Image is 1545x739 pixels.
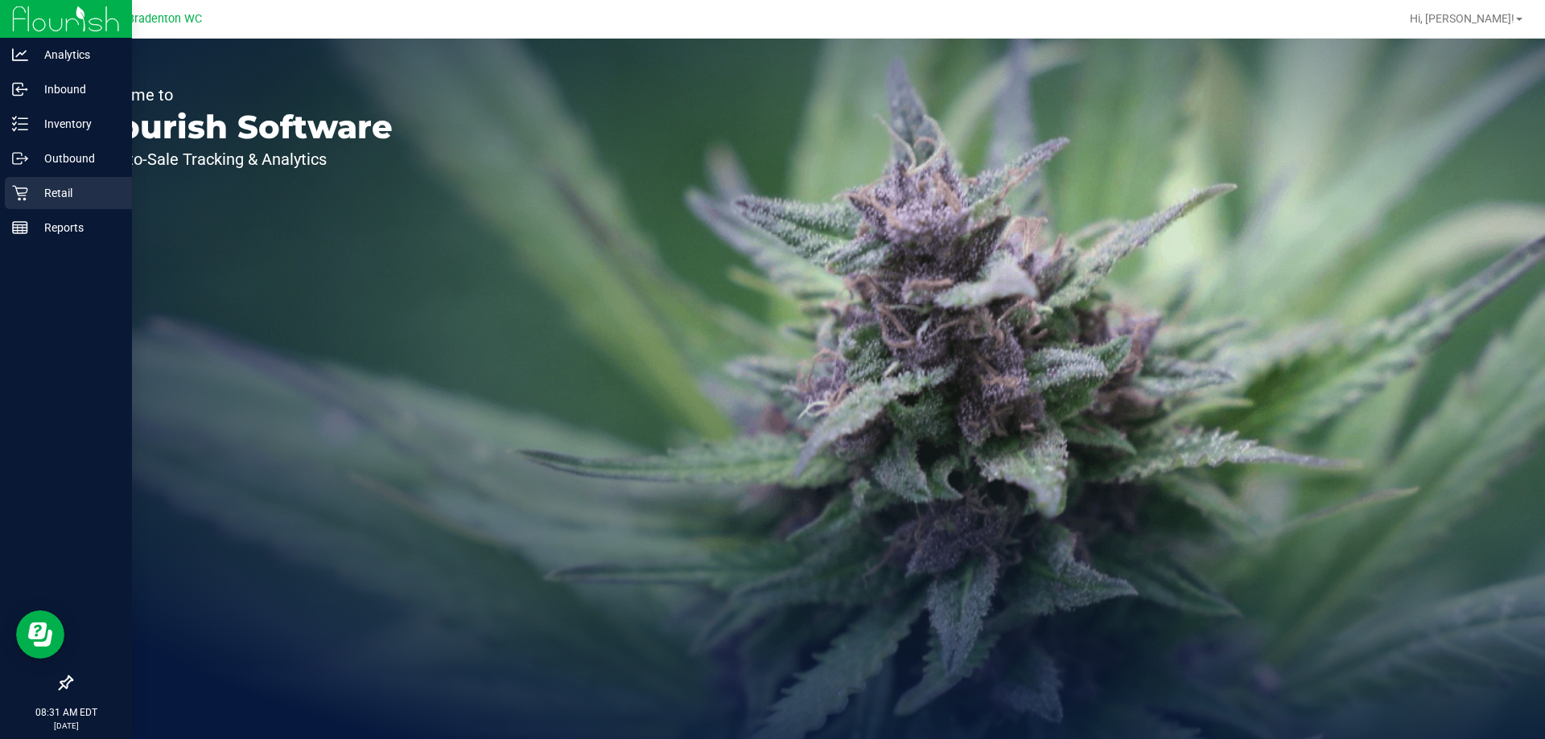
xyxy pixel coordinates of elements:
[87,151,393,167] p: Seed-to-Sale Tracking & Analytics
[28,218,125,237] p: Reports
[12,185,28,201] inline-svg: Retail
[7,705,125,720] p: 08:31 AM EDT
[16,610,64,659] iframe: Resource center
[1410,12,1514,25] span: Hi, [PERSON_NAME]!
[28,183,125,203] p: Retail
[28,80,125,99] p: Inbound
[87,87,393,103] p: Welcome to
[87,111,393,143] p: Flourish Software
[28,114,125,133] p: Inventory
[12,116,28,132] inline-svg: Inventory
[127,12,202,26] span: Bradenton WC
[12,220,28,236] inline-svg: Reports
[28,149,125,168] p: Outbound
[7,720,125,732] p: [DATE]
[28,45,125,64] p: Analytics
[12,81,28,97] inline-svg: Inbound
[12,150,28,166] inline-svg: Outbound
[12,47,28,63] inline-svg: Analytics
